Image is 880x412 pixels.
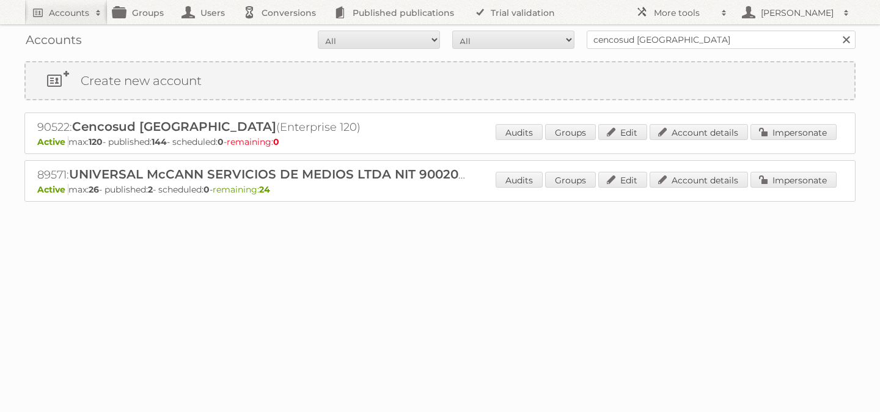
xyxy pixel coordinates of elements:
[598,124,647,140] a: Edit
[49,7,89,19] h2: Accounts
[148,184,153,195] strong: 2
[37,167,465,183] h2: 89571: (Enterprise 26)
[89,184,99,195] strong: 26
[545,172,596,188] a: Groups
[650,172,748,188] a: Account details
[496,124,543,140] a: Audits
[37,136,68,147] span: Active
[750,124,837,140] a: Impersonate
[37,184,68,195] span: Active
[152,136,167,147] strong: 144
[750,172,837,188] a: Impersonate
[204,184,210,195] strong: 0
[26,62,854,99] a: Create new account
[758,7,837,19] h2: [PERSON_NAME]
[37,136,843,147] p: max: - published: - scheduled: -
[496,172,543,188] a: Audits
[213,184,270,195] span: remaining:
[545,124,596,140] a: Groups
[654,7,715,19] h2: More tools
[72,119,276,134] span: Cencosud [GEOGRAPHIC_DATA]
[89,136,103,147] strong: 120
[227,136,279,147] span: remaining:
[37,119,465,135] h2: 90522: (Enterprise 120)
[218,136,224,147] strong: 0
[69,167,501,182] span: UNIVERSAL McCANN SERVICIOS DE MEDIOS LTDA NIT 900206027-9
[273,136,279,147] strong: 0
[259,184,270,195] strong: 24
[650,124,748,140] a: Account details
[598,172,647,188] a: Edit
[37,184,843,195] p: max: - published: - scheduled: -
